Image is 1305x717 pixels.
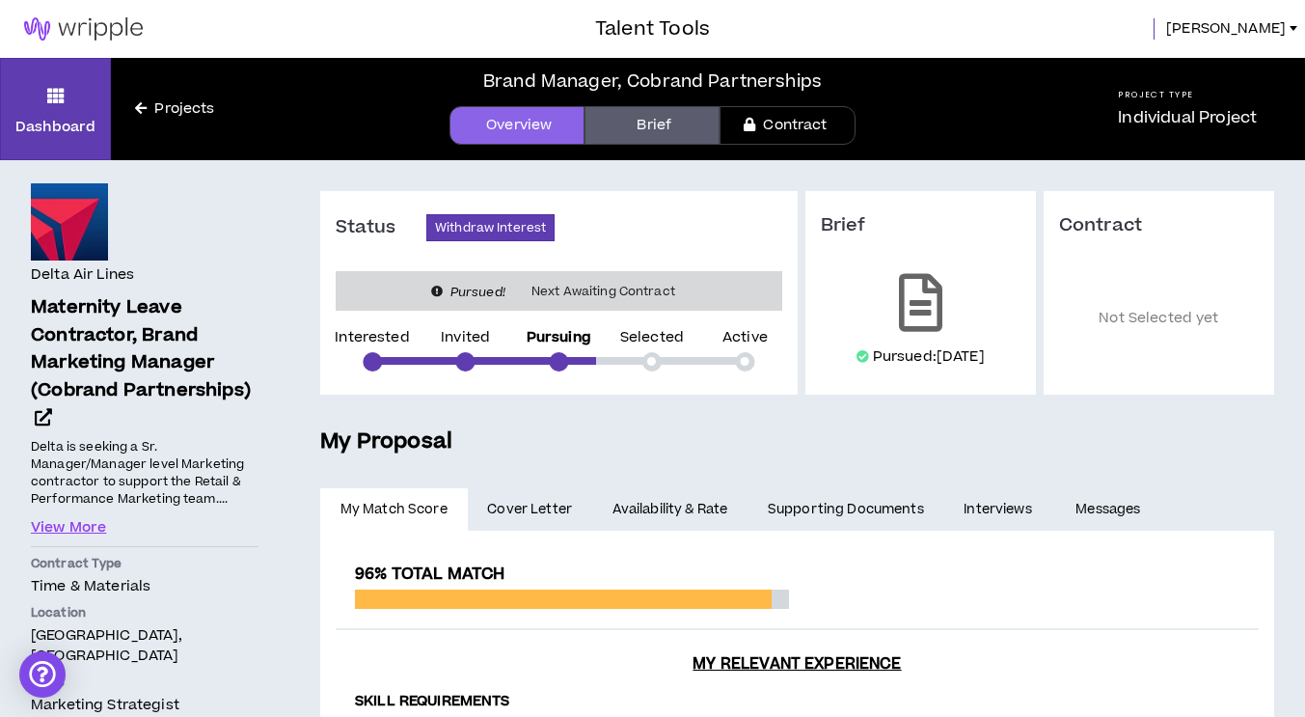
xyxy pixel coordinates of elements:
[449,106,585,145] a: Overview
[320,426,1274,458] h5: My Proposal
[748,488,943,531] a: Supporting Documents
[722,331,768,345] p: Active
[821,214,1020,237] h3: Brief
[355,693,1239,711] h4: Skill Requirements
[1166,18,1286,40] span: [PERSON_NAME]
[595,14,710,43] h3: Talent Tools
[15,117,95,137] p: Dashboard
[31,555,258,572] p: Contract Type
[1059,214,1259,237] h3: Contract
[1059,266,1259,372] p: Not Selected yet
[441,331,490,345] p: Invited
[1118,89,1257,101] h5: Project Type
[585,106,720,145] a: Brief
[31,264,134,286] h4: Delta Air Lines
[336,216,426,239] h3: Status
[31,674,258,691] p: Roles
[31,294,251,403] span: Maternity Leave Contractor, Brand Marketing Manager (Cobrand Partnerships)
[335,331,409,345] p: Interested
[520,282,687,301] span: Next Awaiting Contract
[944,488,1056,531] a: Interviews
[31,625,258,666] p: [GEOGRAPHIC_DATA], [GEOGRAPHIC_DATA]
[620,331,684,345] p: Selected
[111,98,238,120] a: Projects
[487,499,572,520] span: Cover Letter
[1118,106,1257,129] p: Individual Project
[426,214,555,241] button: Withdraw Interest
[592,488,748,531] a: Availability & Rate
[527,331,591,345] p: Pursuing
[31,294,258,433] a: Maternity Leave Contractor, Brand Marketing Manager (Cobrand Partnerships)
[355,563,504,586] span: 96% Total Match
[320,488,468,531] a: My Match Score
[31,437,258,510] p: Delta is seeking a Sr. Manager/Manager level Marketing contractor to support the Retail & Perform...
[31,604,258,621] p: Location
[873,347,985,367] p: Pursued: [DATE]
[336,654,1259,674] h3: My Relevant Experience
[1056,488,1165,531] a: Messages
[31,517,106,538] button: View More
[720,106,855,145] a: Contract
[19,651,66,698] div: Open Intercom Messenger
[450,284,505,301] i: Pursued!
[483,69,822,95] div: Brand Manager, Cobrand Partnerships
[31,695,179,715] span: Marketing Strategist
[31,576,258,596] p: Time & Materials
